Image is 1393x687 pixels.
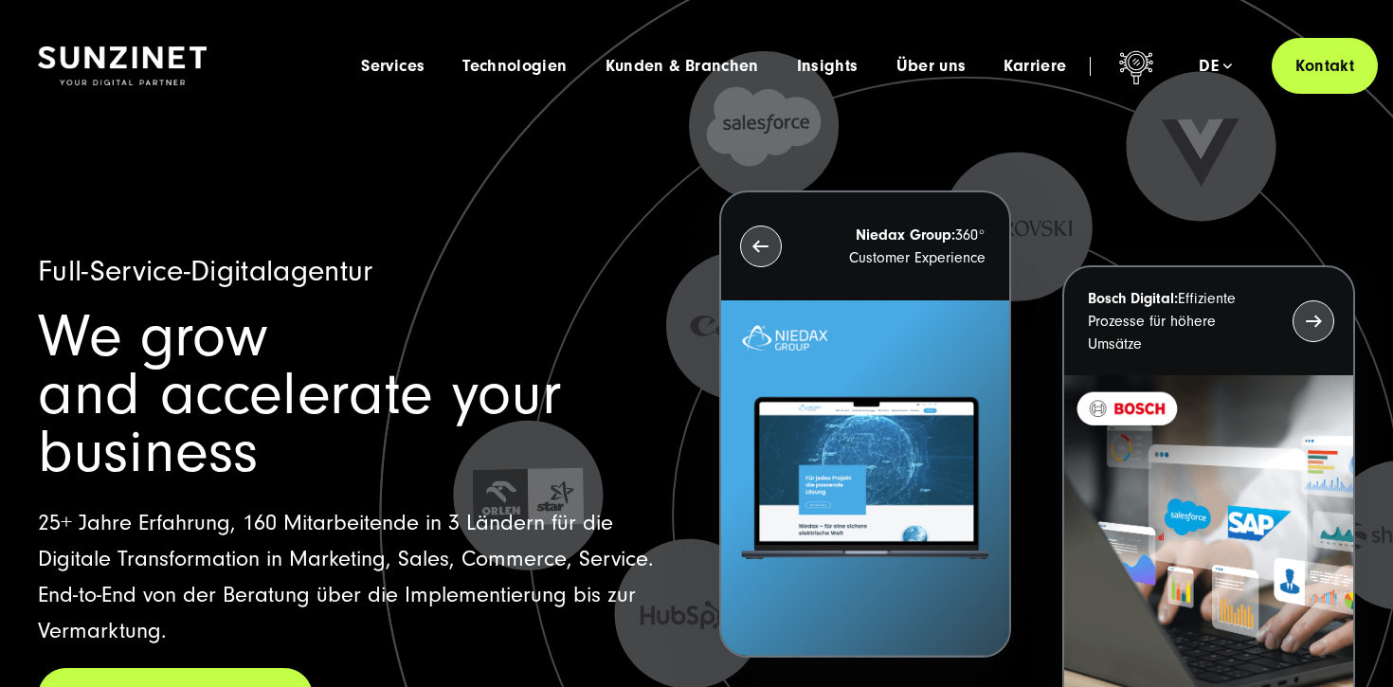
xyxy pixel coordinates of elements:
[38,46,207,86] img: SUNZINET Full Service Digital Agentur
[719,190,1012,658] button: Niedax Group:360° Customer Experience Letztes Projekt von Niedax. Ein Laptop auf dem die Niedax W...
[38,302,561,486] span: We grow and accelerate your business
[462,57,567,76] a: Technologien
[816,224,986,269] p: 360° Customer Experience
[1199,57,1232,76] div: de
[856,226,955,244] strong: Niedax Group:
[1004,57,1066,76] a: Karriere
[38,254,373,288] span: Full-Service-Digitalagentur
[721,300,1010,656] img: Letztes Projekt von Niedax. Ein Laptop auf dem die Niedax Website geöffnet ist, auf blauem Hinter...
[896,57,967,76] a: Über uns
[1272,38,1378,94] a: Kontakt
[1088,290,1178,307] strong: Bosch Digital:
[38,505,674,649] p: 25+ Jahre Erfahrung, 160 Mitarbeitende in 3 Ländern für die Digitale Transformation in Marketing,...
[1088,287,1258,355] p: Effiziente Prozesse für höhere Umsätze
[797,57,859,76] a: Insights
[606,57,759,76] a: Kunden & Branchen
[361,57,425,76] a: Services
